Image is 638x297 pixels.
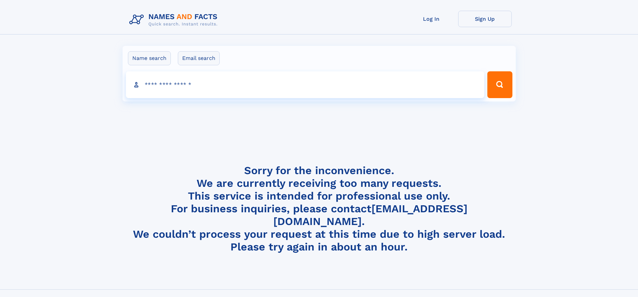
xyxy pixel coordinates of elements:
[273,202,468,228] a: [EMAIL_ADDRESS][DOMAIN_NAME]
[128,51,171,65] label: Name search
[458,11,512,27] a: Sign Up
[127,11,223,29] img: Logo Names and Facts
[405,11,458,27] a: Log In
[487,71,512,98] button: Search Button
[178,51,220,65] label: Email search
[127,164,512,253] h4: Sorry for the inconvenience. We are currently receiving too many requests. This service is intend...
[126,71,485,98] input: search input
